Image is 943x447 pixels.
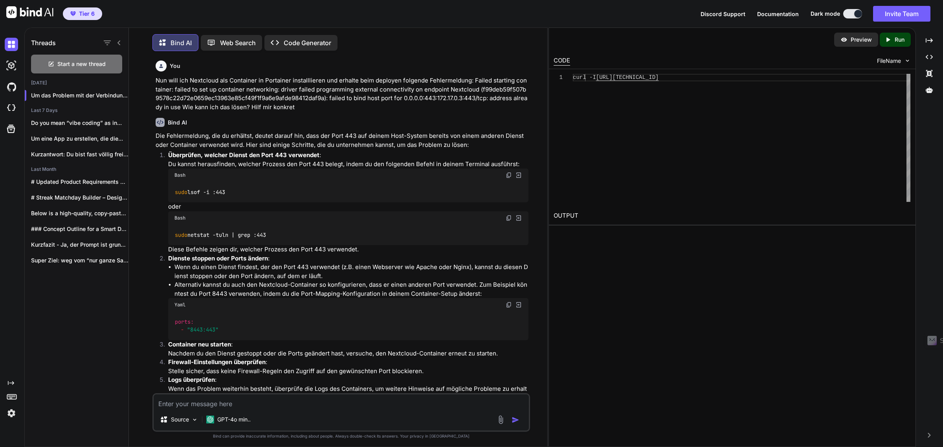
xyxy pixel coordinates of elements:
img: icon [512,416,519,424]
p: Web Search [220,38,256,48]
img: cloudideIcon [5,101,18,115]
p: Um eine App zu erstellen, die die... [31,135,128,143]
h2: Last Month [25,166,128,172]
span: Discord Support [701,11,745,17]
h1: Threads [31,38,56,48]
img: Pick Models [191,416,198,423]
code: lsof -i :443 [174,188,226,196]
p: Do you mean “vibe coding” as in... [31,119,128,127]
p: Bind can provide inaccurate information, including about people. Always double-check its answers.... [152,433,530,439]
code: netstat -tuln | grep :443 [174,231,267,239]
p: Super Ziel: weg vom “nur ganze Saison... [31,256,128,264]
strong: Firewall-Einstellungen überprüfen [168,358,266,366]
strong: Überprüfen, welcher Dienst den Port 443 verwendet [168,151,319,159]
h6: You [170,62,180,70]
img: chevron down [904,57,911,64]
img: copy [506,172,512,178]
img: premium [70,11,76,16]
span: - [181,326,184,333]
p: Code Generator [284,38,331,48]
p: oder [168,202,529,211]
p: Kurzfazit - Ja, der Prompt ist grundsätzlich... [31,241,128,249]
p: Preview [851,36,872,44]
p: GPT-4o min.. [217,416,251,423]
h2: OUTPUT [549,207,915,225]
span: Bash [174,215,185,221]
div: 1 [554,74,563,81]
img: settings [5,407,18,420]
strong: Container neu starten [168,341,231,348]
p: # Updated Product Requirements Document (PRD): JSON-to-CSV... [31,178,128,186]
p: : Nachdem du den Dienst gestoppt oder die Ports geändert hast, versuche, den Nextcloud-Container ... [168,340,529,358]
li: Wenn du einen Dienst findest, der den Port 443 verwendet (z.B. einen Webserver wie Apache oder Ng... [174,263,529,280]
h2: Last 7 Days [25,107,128,114]
img: Open in Browser [515,214,522,222]
img: Open in Browser [515,172,522,179]
span: Start a new thread [57,60,106,68]
span: "8443:443" [187,326,218,333]
img: Open in Browser [515,301,522,308]
p: : Du kannst herausfinden, welcher Prozess den Port 443 belegt, indem du den folgenden Befehl in d... [168,151,529,169]
p: Below is a high-quality, copy-paste-ready prompt you... [31,209,128,217]
span: curl -I [573,74,596,81]
img: darkChat [5,38,18,51]
button: premiumTier 6 [63,7,102,20]
span: Dark mode [811,10,840,18]
button: Invite Team [873,6,930,22]
img: copy [506,215,512,221]
h2: [DATE] [25,80,128,86]
span: Documentation [757,11,799,17]
span: FileName [877,57,901,65]
p: Kurzantwort: Du bist fast völlig frei. Mit... [31,150,128,158]
div: CODE [554,56,570,66]
li: Alternativ kannst du auch den Nextcloud-Container so konfigurieren, dass er einen anderen Port ve... [174,280,529,298]
img: darkAi-studio [5,59,18,72]
p: Bind AI [171,38,192,48]
p: : Wenn das Problem weiterhin besteht, überprüfe die Logs des Containers, um weitere Hinweise auf ... [168,376,529,402]
h6: Bind AI [168,119,187,126]
img: preview [840,36,848,43]
span: sudo [175,189,187,196]
p: : [168,254,529,263]
img: Bind AI [6,6,53,18]
button: Discord Support [701,10,745,18]
img: attachment [496,415,505,424]
span: Yaml [174,302,185,308]
span: [URL][TECHNICAL_ID] [596,74,659,81]
button: Documentation [757,10,799,18]
p: Um das Problem mit der Verbindung zwisch... [31,92,128,99]
img: copy [506,302,512,308]
strong: Logs überprüfen [168,376,215,383]
p: Source [171,416,189,423]
p: Die Fehlermeldung, die du erhältst, deutet darauf hin, dass der Port 443 auf deinem Host-System b... [156,132,529,149]
p: : Stelle sicher, dass keine Firewall-Regeln den Zugriff auf den gewünschten Port blockieren. [168,358,529,376]
strong: Dienste stoppen oder Ports ändern [168,255,268,262]
p: # Streak Matchday Builder – Design Mockup... [31,194,128,202]
p: Run [895,36,904,44]
p: Diese Befehle zeigen dir, welcher Prozess den Port 443 verwendet. [168,245,529,254]
p: ### Concept Outline for a Smart Data... [31,225,128,233]
img: GPT-4o mini [206,416,214,423]
span: ports: [175,318,194,325]
span: Bash [174,172,185,178]
span: sudo [175,231,187,238]
span: Tier 6 [79,10,95,18]
p: Nun will ich Nextcloud als Container in Portainer installlieren und erhalte beim deployen folgend... [156,76,529,112]
img: githubDark [5,80,18,93]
